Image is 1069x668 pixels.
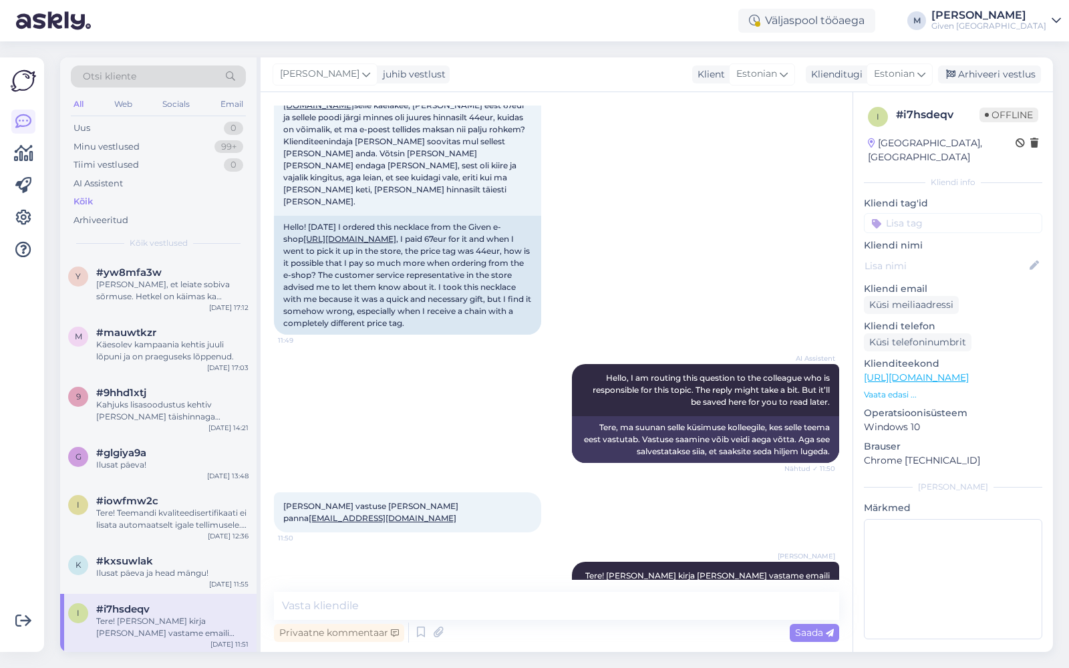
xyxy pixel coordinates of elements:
[868,136,1016,164] div: [GEOGRAPHIC_DATA], [GEOGRAPHIC_DATA]
[224,122,243,135] div: 0
[785,353,835,363] span: AI Assistent
[207,471,249,481] div: [DATE] 13:48
[738,9,875,33] div: Väljaspool tööaega
[83,69,136,83] span: Otsi kliente
[864,333,971,351] div: Küsi telefoninumbrit
[864,371,969,383] a: [URL][DOMAIN_NAME]
[274,624,404,642] div: Privaatne kommentaar
[864,357,1042,371] p: Klienditeekond
[208,531,249,541] div: [DATE] 12:36
[96,555,153,567] span: #kxsuwlak
[864,389,1042,401] p: Vaata edasi ...
[864,481,1042,493] div: [PERSON_NAME]
[96,603,150,615] span: #i7hsdeqv
[784,464,835,474] span: Nähtud ✓ 11:50
[864,282,1042,296] p: Kliendi email
[283,501,460,523] span: [PERSON_NAME] vastuse [PERSON_NAME] panna
[864,176,1042,188] div: Kliendi info
[864,406,1042,420] p: Operatsioonisüsteem
[96,327,156,339] span: #mauwtkzr
[77,608,80,618] span: i
[864,238,1042,253] p: Kliendi nimi
[278,335,328,345] span: 11:49
[73,214,128,227] div: Arhiveeritud
[938,65,1041,83] div: Arhiveeri vestlus
[896,107,979,123] div: # i7hsdeqv
[73,140,140,154] div: Minu vestlused
[209,579,249,589] div: [DATE] 11:55
[96,399,249,423] div: Kahjuks lisasoodustus kehtiv [PERSON_NAME] täishinnaga kaupadele
[73,122,90,135] div: Uus
[979,108,1038,122] span: Offline
[96,279,249,303] div: [PERSON_NAME], et leiate sobiva sõrmuse. Hetkel on käimas ka veebilehel kui ka poodides GIVEN sün...
[73,195,93,208] div: Kõik
[931,10,1061,31] a: [PERSON_NAME]Given [GEOGRAPHIC_DATA]
[73,177,123,190] div: AI Assistent
[96,615,249,639] div: Tere! [PERSON_NAME] kirja [PERSON_NAME] vastame emaili [PERSON_NAME]
[75,560,82,570] span: k
[73,158,139,172] div: Tiimi vestlused
[864,420,1042,434] p: Windows 10
[864,501,1042,515] p: Märkmed
[806,67,863,81] div: Klienditugi
[931,21,1046,31] div: Given [GEOGRAPHIC_DATA]
[75,452,82,462] span: g
[71,96,86,113] div: All
[309,513,456,523] a: [EMAIL_ADDRESS][DOMAIN_NAME]
[778,551,835,561] span: [PERSON_NAME]
[274,216,541,335] div: Hello! [DATE] I ordered this necklace from the Given e-shop , I paid 67eur for it and when I went...
[736,67,777,81] span: Estonian
[11,68,36,94] img: Askly Logo
[96,459,249,471] div: Ilusat päeva!
[224,158,243,172] div: 0
[572,416,839,463] div: Tere, ma suunan selle küsimuse kolleegile, kes selle teema eest vastutab. Vastuse saamine võib ve...
[112,96,135,113] div: Web
[130,237,188,249] span: Kõik vestlused
[864,213,1042,233] input: Lisa tag
[96,495,158,507] span: #iowfmw2c
[864,454,1042,468] p: Chrome [TECHNICAL_ID]
[585,570,832,593] span: Tere! [PERSON_NAME] kirja [PERSON_NAME] vastame emaili [PERSON_NAME]
[377,67,446,81] div: juhib vestlust
[96,387,146,399] span: #9hhd1xtj
[77,500,80,510] span: i
[280,67,359,81] span: [PERSON_NAME]
[864,319,1042,333] p: Kliendi telefon
[76,391,81,401] span: 9
[865,259,1027,273] input: Lisa nimi
[75,331,82,341] span: m
[218,96,246,113] div: Email
[96,447,146,459] span: #glgiya9a
[96,507,249,531] div: Tere! Teemandi kvaliteedisertifikaati ei lisata automaatselt igale tellimusele. Kui soovite [PERS...
[795,627,834,639] span: Saada
[874,67,915,81] span: Estonian
[931,10,1046,21] div: [PERSON_NAME]
[96,339,249,363] div: Käesolev kampaania kehtis juuli lõpuni ja on praeguseks lõppenud.
[207,363,249,373] div: [DATE] 17:03
[160,96,192,113] div: Socials
[75,271,81,281] span: y
[96,267,162,279] span: #yw8mfa3w
[864,296,959,314] div: Küsi meiliaadressi
[209,303,249,313] div: [DATE] 17:12
[877,112,879,122] span: i
[864,196,1042,210] p: Kliendi tag'id
[210,639,249,649] div: [DATE] 11:51
[864,440,1042,454] p: Brauser
[907,11,926,30] div: M
[208,423,249,433] div: [DATE] 14:21
[96,567,249,579] div: Ilusat päeva ja head mängu!
[214,140,243,154] div: 99+
[278,533,328,543] span: 11:50
[593,373,832,407] span: Hello, I am routing this question to the colleague who is responsible for this topic. The reply m...
[303,234,396,244] a: [URL][DOMAIN_NAME]
[692,67,725,81] div: Klient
